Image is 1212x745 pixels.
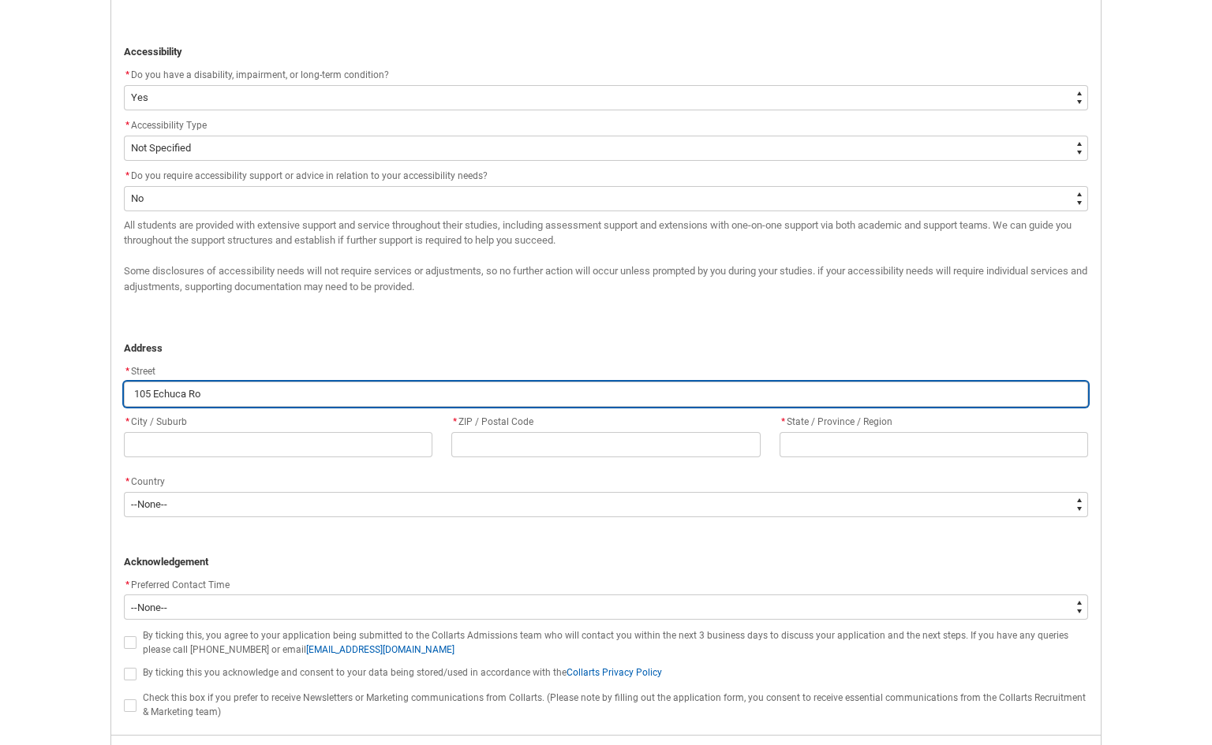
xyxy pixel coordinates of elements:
a: [EMAIL_ADDRESS][DOMAIN_NAME] [306,644,454,655]
span: Accessibility Type [131,120,207,131]
strong: Address [124,342,163,354]
span: Do you have a disability, impairment, or long-term condition? [131,69,389,80]
span: By ticking this you acknowledge and consent to your data being stored/used in accordance with the [143,667,662,678]
span: Some disclosures of accessibility needs will not require services or adjustments, so no further a... [124,265,1087,292]
span: Do you require accessibility support or advice in relation to your accessibility needs? [131,170,488,181]
span: City / Suburb [124,416,187,427]
span: ZIP / Postal Code [451,416,533,427]
abbr: required [125,579,129,590]
span: Check this box if you prefer to receive Newsletters or Marketing communications from Collarts. (P... [143,692,1086,717]
abbr: required [125,170,129,181]
strong: Acknowledgement [124,556,208,568]
span: State / Province / Region [780,416,892,427]
abbr: required [125,416,129,427]
span: Country [131,476,165,487]
abbr: required [781,416,785,427]
abbr: required [125,69,129,80]
span: Street [124,366,155,377]
abbr: required [125,476,129,487]
span: Preferred Contact Time [131,579,230,590]
abbr: required [125,366,129,377]
a: Collarts Privacy Policy [567,667,662,678]
abbr: required [453,416,457,427]
abbr: required [125,120,129,131]
strong: Accessibility [124,46,182,58]
span: All students are provided with extensive support and service throughout their studies, including ... [124,219,1072,247]
span: By ticking this, you agree to your application being submitted to the Collarts Admissions team wh... [143,630,1068,655]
